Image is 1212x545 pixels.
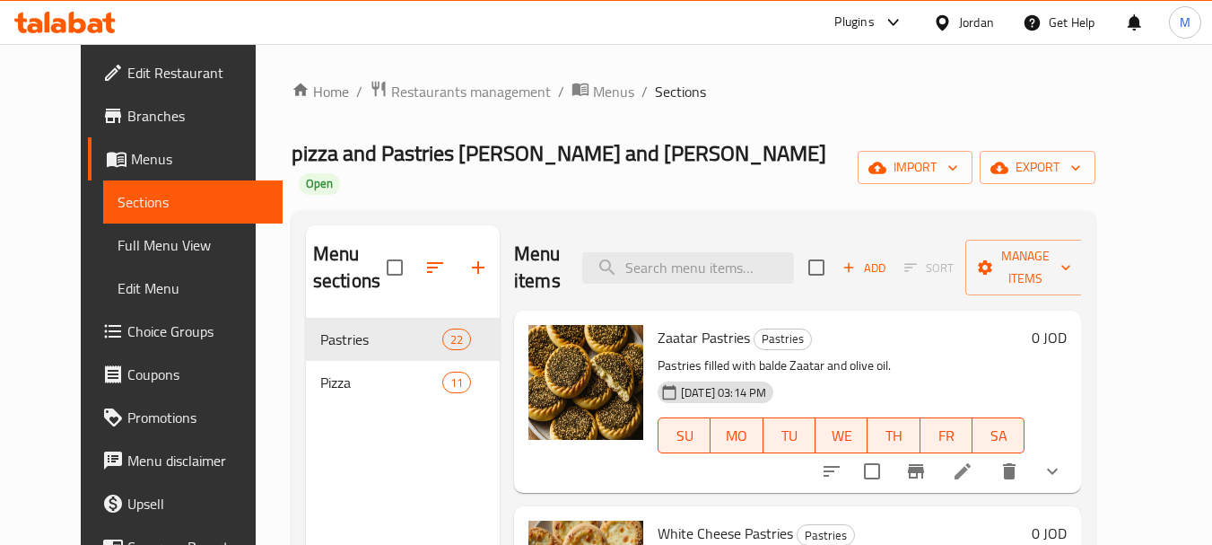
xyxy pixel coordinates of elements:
[306,311,500,411] nav: Menu sections
[320,329,442,350] span: Pastries
[658,355,1025,377] p: Pastries filled with balde Zaatar and olive oil.
[835,254,893,282] span: Add item
[1031,450,1074,493] button: show more
[582,252,794,284] input: search
[292,81,349,102] a: Home
[988,450,1031,493] button: delete
[754,329,812,350] div: Pastries
[292,133,826,173] span: pizza and Pastries [PERSON_NAME] and [PERSON_NAME]
[88,94,283,137] a: Branches
[558,81,564,102] li: /
[674,384,773,401] span: [DATE] 03:14 PM
[127,105,269,127] span: Branches
[763,418,815,453] button: TU
[868,418,920,453] button: TH
[718,423,755,449] span: MO
[641,81,648,102] li: /
[443,331,470,348] span: 22
[593,81,634,102] span: Menus
[658,324,750,351] span: Zaatar Pastries
[1042,461,1063,482] svg: Show Choices
[103,180,283,224] a: Sections
[103,224,283,267] a: Full Menu View
[127,321,269,342] span: Choice Groups
[299,173,340,195] div: Open
[711,418,763,453] button: MO
[306,318,500,361] div: Pastries22
[994,156,1081,179] span: export
[528,325,643,440] img: Zaatar Pastries
[443,374,470,391] span: 11
[840,258,888,278] span: Add
[980,245,1071,290] span: Manage items
[376,249,414,286] span: Select all sections
[972,418,1025,453] button: SA
[88,310,283,353] a: Choice Groups
[655,81,706,102] span: Sections
[771,423,808,449] span: TU
[131,148,269,170] span: Menus
[118,234,269,256] span: Full Menu View
[815,418,868,453] button: WE
[127,450,269,471] span: Menu disclaimer
[952,461,973,482] a: Edit menu item
[370,80,551,103] a: Restaurants management
[118,277,269,299] span: Edit Menu
[980,423,1017,449] span: SA
[103,267,283,310] a: Edit Menu
[875,423,912,449] span: TH
[127,407,269,428] span: Promotions
[127,62,269,84] span: Edit Restaurant
[88,482,283,525] a: Upsell
[959,13,994,32] div: Jordan
[1180,13,1190,32] span: M
[356,81,362,102] li: /
[1032,325,1067,350] h6: 0 JOD
[391,81,551,102] span: Restaurants management
[810,450,853,493] button: sort-choices
[320,372,442,393] span: Pizza
[457,246,500,289] button: Add section
[893,254,965,282] span: Select section first
[292,80,1096,103] nav: breadcrumb
[88,51,283,94] a: Edit Restaurant
[798,249,835,286] span: Select section
[127,493,269,514] span: Upsell
[853,453,891,490] span: Select to update
[299,176,340,191] span: Open
[894,450,937,493] button: Branch-specific-item
[858,151,972,184] button: import
[127,364,269,385] span: Coupons
[571,80,634,103] a: Menus
[118,191,269,213] span: Sections
[414,246,457,289] span: Sort sections
[920,418,972,453] button: FR
[514,241,561,294] h2: Menu items
[666,423,703,449] span: SU
[88,396,283,439] a: Promotions
[313,241,387,294] h2: Menu sections
[88,439,283,482] a: Menu disclaimer
[928,423,965,449] span: FR
[835,254,893,282] button: Add
[88,353,283,396] a: Coupons
[306,361,500,404] div: Pizza11
[442,329,471,350] div: items
[658,418,711,453] button: SU
[823,423,860,449] span: WE
[965,240,1086,295] button: Manage items
[442,372,471,393] div: items
[88,137,283,180] a: Menus
[872,156,958,179] span: import
[834,12,874,33] div: Plugins
[754,329,811,349] span: Pastries
[980,151,1095,184] button: export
